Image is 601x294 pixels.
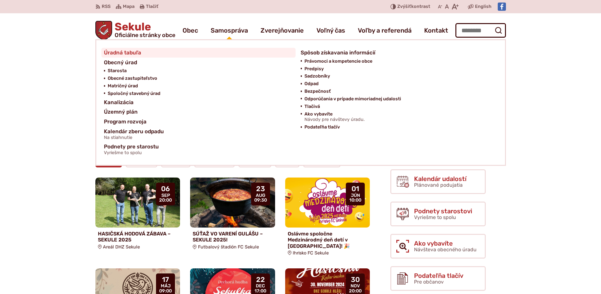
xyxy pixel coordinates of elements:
[254,185,267,193] span: 23
[146,4,158,9] span: Tlačiť
[304,117,365,122] span: Návody pre návštevy úradu.
[108,75,293,82] a: Obecné zastupiteľstvo
[123,3,135,10] span: Mapa
[108,75,157,82] span: Obecné zastupiteľstvo
[255,276,266,284] span: 22
[104,107,293,117] a: Územný plán
[414,272,463,279] span: Podateľňa tlačív
[390,202,486,226] a: Podnety starostovi Vyriešme to spolu
[104,142,159,157] span: Podnety pre starostu
[254,193,267,198] span: aug
[304,88,490,95] a: Bezpečnosť
[349,193,361,198] span: jún
[95,178,180,252] a: HASIČSKÁ HODOVÁ ZÁBAVA – SEKULE 2025 Areál DHZ Sekule 06 sep 20:00
[304,110,365,124] span: Ako vybavíte
[390,169,486,194] a: Kalendár udalostí Plánované podujatia
[95,21,112,40] img: Prejsť na domovskú stránku
[288,231,368,249] h4: Oslávme spoločne Medzinárodný deň detí v [GEOGRAPHIC_DATA]! 🎉
[115,32,175,38] span: Oficiálne stránky obce
[414,240,477,247] span: Ako vybavíte
[293,250,329,256] span: Ihrisko FC Sekule
[414,182,463,188] span: Plánované podujatia
[304,123,490,131] a: Podateľňa tlačív
[304,65,324,73] span: Predpisy
[304,95,490,103] a: Odporúčania v prípade mimoriadnej udalosti
[104,97,134,107] span: Kanalizácia
[304,80,490,88] a: Odpad
[474,3,493,10] a: English
[498,3,506,11] img: Prejsť na Facebook stránku
[358,22,412,39] a: Voľby a referendá
[255,289,266,294] span: 17:00
[414,208,472,215] span: Podnety starostovi
[159,276,172,284] span: 17
[95,21,176,40] a: Logo Sekule, prejsť na domovskú stránku.
[108,82,138,90] span: Matričný úrad
[349,185,361,193] span: 01
[102,3,111,10] span: RSS
[112,22,175,38] span: Sekule
[301,48,490,58] a: Spôsob získavania informácií
[108,82,293,90] a: Matričný úrad
[159,289,172,294] span: 09:00
[190,178,275,252] a: SÚŤAŽ VO VARENÍ GULÁŠU – SEKULE 2025! Futbalový štadión FC Sekule 23 aug 09:30
[304,103,490,110] a: Tlačivá
[98,231,178,243] h4: HASIČSKÁ HODOVÁ ZÁBAVA – SEKULE 2025
[159,198,172,203] span: 20:00
[255,284,266,289] span: dec
[285,178,370,258] a: Oslávme spoločne Medzinárodný deň detí v [GEOGRAPHIC_DATA]! 🎉 Ihrisko FC Sekule 01 jún 10:00
[304,58,372,65] span: Právomoci a kompetencie obce
[103,244,140,250] span: Areál DHZ Sekule
[104,117,147,127] span: Program rozvoja
[349,198,361,203] span: 10:00
[108,90,293,97] a: Spoločný stavebný úrad
[104,150,159,155] span: Vyriešme to spolu
[316,22,345,39] a: Voľný čas
[254,198,267,203] span: 09:30
[304,88,331,95] span: Bezpečnosť
[304,103,320,110] span: Tlačivá
[414,279,444,285] span: Pre občanov
[349,284,362,289] span: nov
[304,110,490,124] a: Ako vybavíteNávody pre návštevy úradu.
[104,142,490,157] a: Podnety pre starostuVyriešme to spolu
[349,276,362,284] span: 30
[104,127,164,142] span: Kalendár zberu odpadu
[390,266,486,291] a: Podateľňa tlačív Pre občanov
[349,289,362,294] span: 20:00
[304,72,490,80] a: Sadzobníky
[301,48,375,58] span: Spôsob získavania informácií
[414,214,456,220] span: Vyriešme to spolu
[261,22,304,39] a: Zverejňovanie
[424,22,448,39] a: Kontakt
[193,231,273,243] h4: SÚŤAŽ VO VARENÍ GULÁŠU – SEKULE 2025!
[304,95,401,103] span: Odporúčania v prípade mimoriadnej udalosti
[104,117,293,127] a: Program rozvoja
[304,72,330,80] span: Sadzobníky
[159,193,172,198] span: sep
[211,22,248,39] a: Samospráva
[108,90,160,97] span: Spoločný stavebný úrad
[475,3,491,10] span: English
[304,65,490,73] a: Predpisy
[104,48,293,58] a: Úradná tabuľa
[414,175,466,182] span: Kalendár udalostí
[108,67,127,75] span: Starosta
[183,22,198,39] a: Obec
[397,4,411,9] span: Zvýšiť
[159,185,172,193] span: 06
[414,247,477,253] span: Návšteva obecného úradu
[159,284,172,289] span: máj
[198,244,259,250] span: Futbalový štadión FC Sekule
[104,135,164,140] span: Na stiahnutie
[304,58,490,65] a: Právomoci a kompetencie obce
[390,234,486,259] a: Ako vybavíte Návšteva obecného úradu
[304,80,319,88] span: Odpad
[104,107,138,117] span: Územný plán
[104,48,141,58] span: Úradná tabuľa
